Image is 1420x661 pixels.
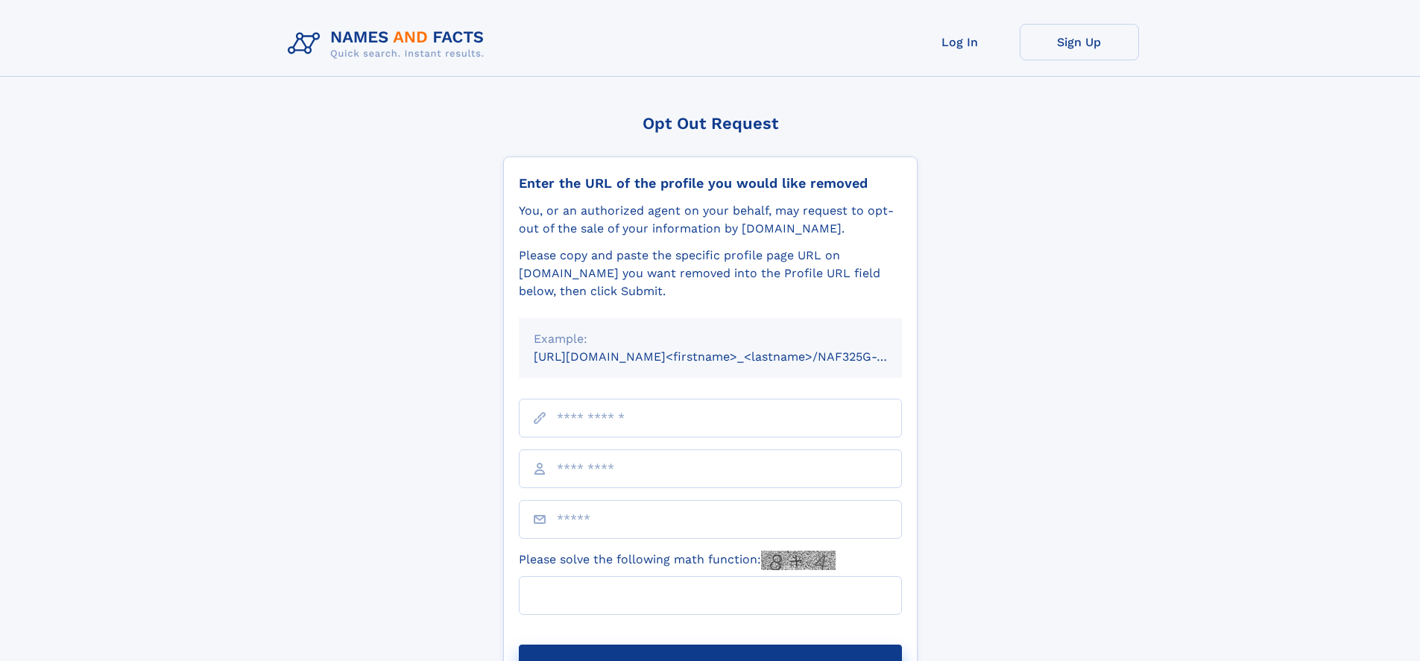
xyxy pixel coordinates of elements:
[519,551,836,570] label: Please solve the following math function:
[503,114,918,133] div: Opt Out Request
[519,175,902,192] div: Enter the URL of the profile you would like removed
[900,24,1020,60] a: Log In
[519,247,902,300] div: Please copy and paste the specific profile page URL on [DOMAIN_NAME] you want removed into the Pr...
[282,24,496,64] img: Logo Names and Facts
[519,202,902,238] div: You, or an authorized agent on your behalf, may request to opt-out of the sale of your informatio...
[534,350,930,364] small: [URL][DOMAIN_NAME]<firstname>_<lastname>/NAF325G-xxxxxxxx
[534,330,887,348] div: Example:
[1020,24,1139,60] a: Sign Up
